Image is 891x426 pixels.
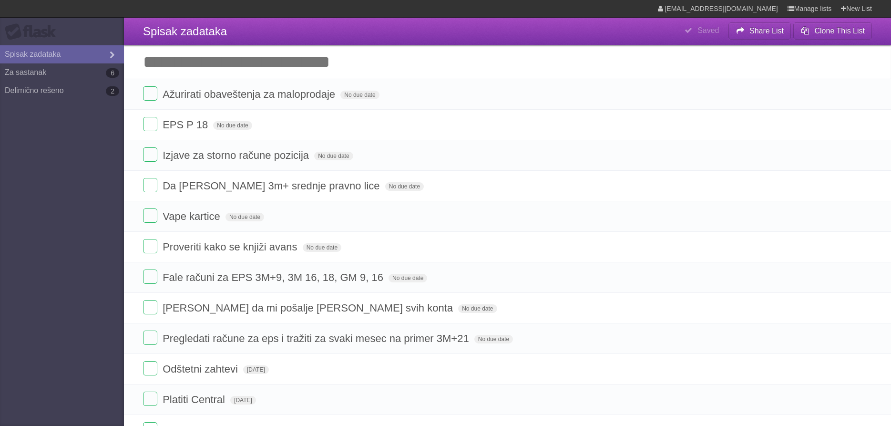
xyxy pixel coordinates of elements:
label: Done [143,392,157,406]
b: Share List [749,27,784,35]
label: Done [143,178,157,192]
b: Saved [697,26,719,34]
span: Izjave za storno račune pozicija [163,149,311,161]
span: Pregledati račune za eps i tražiti za svaki mesec na primer 3M+21 [163,332,471,344]
label: Done [143,331,157,345]
span: No due date [385,182,424,191]
span: EPS P 18 [163,119,210,131]
span: Proveriti kako se knjiži avans [163,241,299,253]
span: Platiti Central [163,394,227,405]
b: Clone This List [814,27,865,35]
button: Clone This List [793,22,872,40]
b: 2 [106,86,119,96]
label: Done [143,208,157,223]
button: Share List [728,22,791,40]
label: Done [143,270,157,284]
span: [PERSON_NAME] da mi pošalje [PERSON_NAME] svih konta [163,302,455,314]
label: Done [143,361,157,375]
span: Vape kartice [163,210,223,222]
label: Done [143,300,157,314]
span: No due date [458,304,497,313]
span: Odštetni zahtevi [163,363,240,375]
span: No due date [303,243,341,252]
span: No due date [314,152,353,160]
b: 6 [106,68,119,78]
label: Done [143,86,157,101]
span: No due date [474,335,513,343]
label: Done [143,117,157,131]
label: Done [143,239,157,253]
span: No due date [225,213,264,221]
span: No due date [213,121,252,130]
span: No due date [389,274,427,282]
span: Spisak zadataka [143,25,227,38]
label: Done [143,147,157,162]
span: [DATE] [243,365,269,374]
span: Ažurirati obaveštenja za maloprodaje [163,88,338,100]
div: Flask [5,23,62,41]
span: No due date [340,91,379,99]
span: Da [PERSON_NAME] 3m+ srednje pravno lice [163,180,382,192]
span: [DATE] [230,396,256,405]
span: Fale računi za EPS 3M+9, 3M 16, 18, GM 9, 16 [163,271,386,283]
